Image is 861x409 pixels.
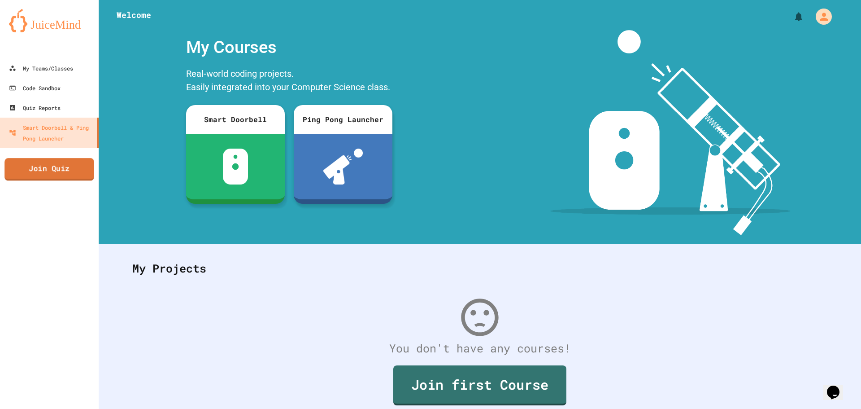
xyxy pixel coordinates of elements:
[182,65,397,98] div: Real-world coding projects. Easily integrated into your Computer Science class.
[9,63,73,74] div: My Teams/Classes
[550,30,791,235] img: banner-image-my-projects.png
[9,102,61,113] div: Quiz Reports
[9,83,61,93] div: Code Sandbox
[9,122,93,144] div: Smart Doorbell & Ping Pong Launcher
[777,9,806,24] div: My Notifications
[323,149,363,185] img: ppl-with-ball.png
[123,340,836,357] div: You don't have any courses!
[9,9,90,32] img: logo-orange.svg
[182,30,397,65] div: My Courses
[823,373,852,400] iframe: chat widget
[393,365,566,405] a: Join first Course
[294,105,392,134] div: Ping Pong Launcher
[4,158,94,180] a: Join Quiz
[186,105,285,134] div: Smart Doorbell
[806,6,834,27] div: My Account
[223,149,248,185] img: sdb-white.svg
[123,251,836,286] div: My Projects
